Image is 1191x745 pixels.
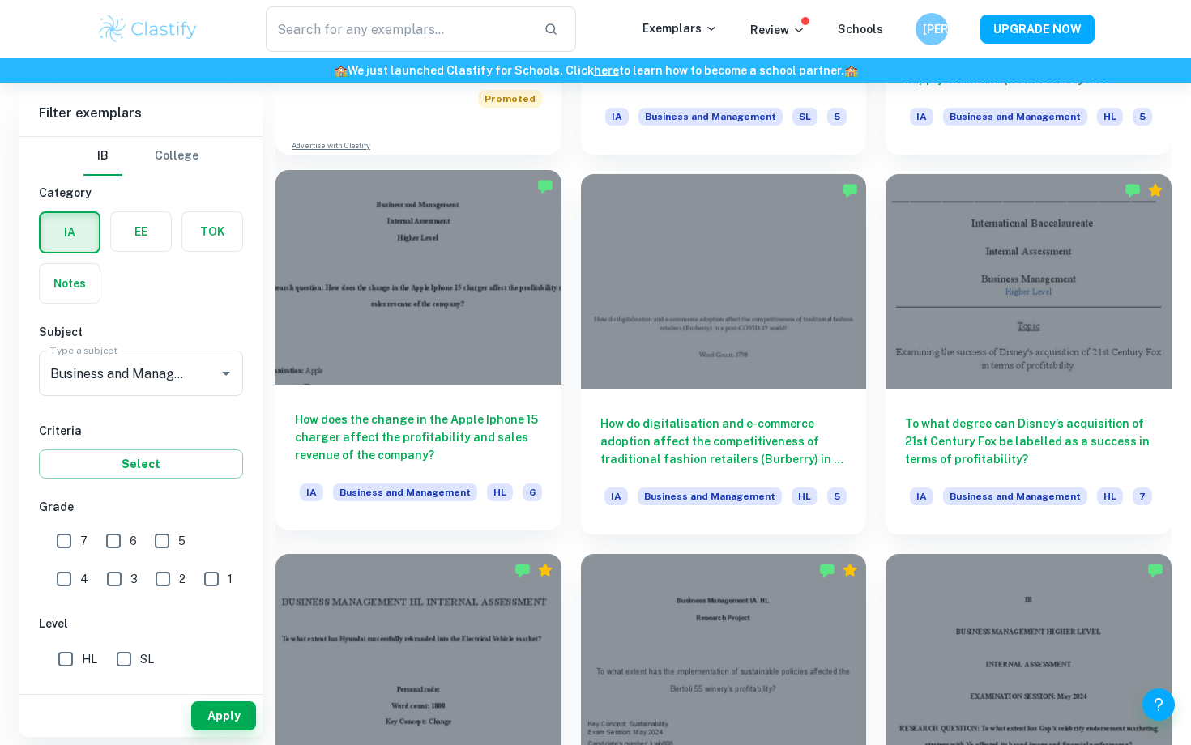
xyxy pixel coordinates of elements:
span: 5 [1133,108,1152,126]
span: 7 [1133,487,1152,505]
button: Select [39,449,243,479]
span: 6 [523,483,542,501]
label: Type a subject [50,343,117,357]
h6: Filter exemplars [19,91,263,136]
span: IA [910,487,933,505]
a: Advertise with Clastify [292,140,370,151]
button: TOK [182,212,242,251]
span: Promoted [478,90,542,108]
button: IB [83,137,122,176]
span: IA [300,483,323,501]
a: To what degree can Disney’s acquisition of 21st Century Fox be labelled as a success in terms of ... [886,174,1172,534]
span: SL [140,650,154,668]
span: 4 [80,570,88,588]
span: 3 [130,570,138,588]
input: Search for any exemplars... [266,6,531,52]
p: Review [750,21,805,39]
p: Exemplars [642,19,718,37]
img: Marked [537,178,553,194]
button: Apply [191,701,256,730]
button: College [155,137,198,176]
a: Schools [838,23,883,36]
a: How do digitalisation and e-commerce adoption affect the competitiveness of traditional fashion r... [581,174,867,534]
a: here [594,64,619,77]
img: Clastify logo [96,13,199,45]
span: 1 [228,570,233,588]
span: 7 [80,532,88,550]
h6: How do digitalisation and e-commerce adoption affect the competitiveness of traditional fashion r... [600,415,847,468]
h6: Grade [39,498,243,516]
div: Premium [537,562,553,578]
div: Premium [1147,182,1163,198]
span: 5 [827,487,847,505]
span: HL [82,650,97,668]
span: HL [1097,487,1123,505]
div: Premium [842,562,858,578]
span: HL [487,483,513,501]
span: Business and Management [638,108,783,126]
img: Marked [842,182,858,198]
span: SL [792,108,817,126]
span: 6 [130,532,137,550]
button: EE [111,212,171,251]
span: IA [604,487,628,505]
span: 5 [178,532,186,550]
img: Marked [1125,182,1141,198]
img: Marked [819,562,835,578]
button: Open [215,362,237,385]
span: IA [605,108,629,126]
button: IA [41,213,99,252]
h6: Criteria [39,422,243,440]
button: UPGRADE NOW [980,15,1095,44]
div: Filter type choice [83,137,198,176]
span: 🏫 [844,64,858,77]
img: Marked [514,562,531,578]
button: Help and Feedback [1142,688,1175,721]
h6: [PERSON_NAME] [923,20,941,38]
span: Business and Management [943,487,1087,505]
img: Marked [1147,562,1163,578]
span: HL [1097,108,1123,126]
h6: To what degree can Disney’s acquisition of 21st Century Fox be labelled as a success in terms of ... [905,415,1152,468]
span: Business and Management [943,108,1087,126]
span: Business and Management [638,487,782,505]
span: 2 [179,570,186,588]
span: HL [792,487,817,505]
h6: Level [39,615,243,632]
h6: How does the change in the Apple Iphone 15 charger affect the profitability and sales revenue of ... [295,411,542,464]
a: How does the change in the Apple Iphone 15 charger affect the profitability and sales revenue of ... [275,174,561,534]
button: [PERSON_NAME] [916,13,948,45]
span: 🏫 [334,64,348,77]
span: Business and Management [333,483,477,501]
span: 5 [827,108,847,126]
button: Notes [40,264,100,303]
h6: We just launched Clastify for Schools. Click to learn how to become a school partner. [3,62,1188,79]
span: IA [910,108,933,126]
h6: Category [39,184,243,202]
h6: Subject [39,323,243,341]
